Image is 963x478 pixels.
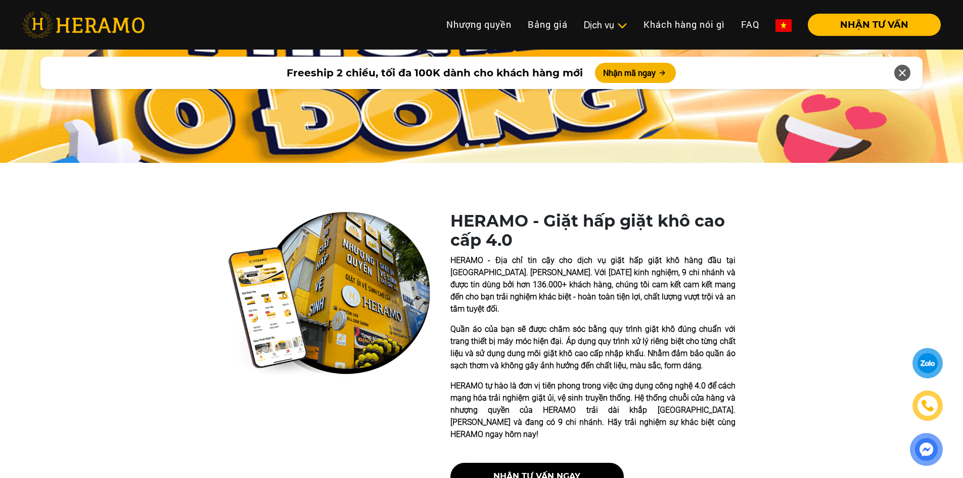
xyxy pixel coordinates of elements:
img: heramo-logo.png [22,12,145,38]
button: 2 [477,143,487,153]
button: 3 [492,143,502,153]
button: 1 [462,143,472,153]
button: NHẬN TƯ VẤN [808,14,941,36]
img: heramo-quality-banner [228,211,430,377]
h1: HERAMO - Giặt hấp giặt khô cao cấp 4.0 [450,211,736,250]
a: NHẬN TƯ VẤN [800,20,941,29]
a: Nhượng quyền [438,14,520,35]
a: Bảng giá [520,14,576,35]
a: phone-icon [912,390,943,421]
p: Quần áo của bạn sẽ được chăm sóc bằng quy trình giặt khô đúng chuẩn với trang thiết bị máy móc hi... [450,323,736,372]
img: vn-flag.png [775,19,792,32]
a: FAQ [733,14,767,35]
p: HERAMO tự hào là đơn vị tiên phong trong việc ứng dụng công nghệ 4.0 để cách mạng hóa trải nghiệm... [450,380,736,441]
p: HERAMO - Địa chỉ tin cậy cho dịch vụ giặt hấp giặt khô hàng đầu tại [GEOGRAPHIC_DATA]. [PERSON_NA... [450,254,736,315]
button: Nhận mã ngay [595,63,676,83]
img: phone-icon [922,400,934,412]
span: Freeship 2 chiều, tối đa 100K dành cho khách hàng mới [287,65,583,80]
a: Khách hàng nói gì [635,14,733,35]
div: Dịch vụ [584,18,627,32]
img: subToggleIcon [617,21,627,31]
